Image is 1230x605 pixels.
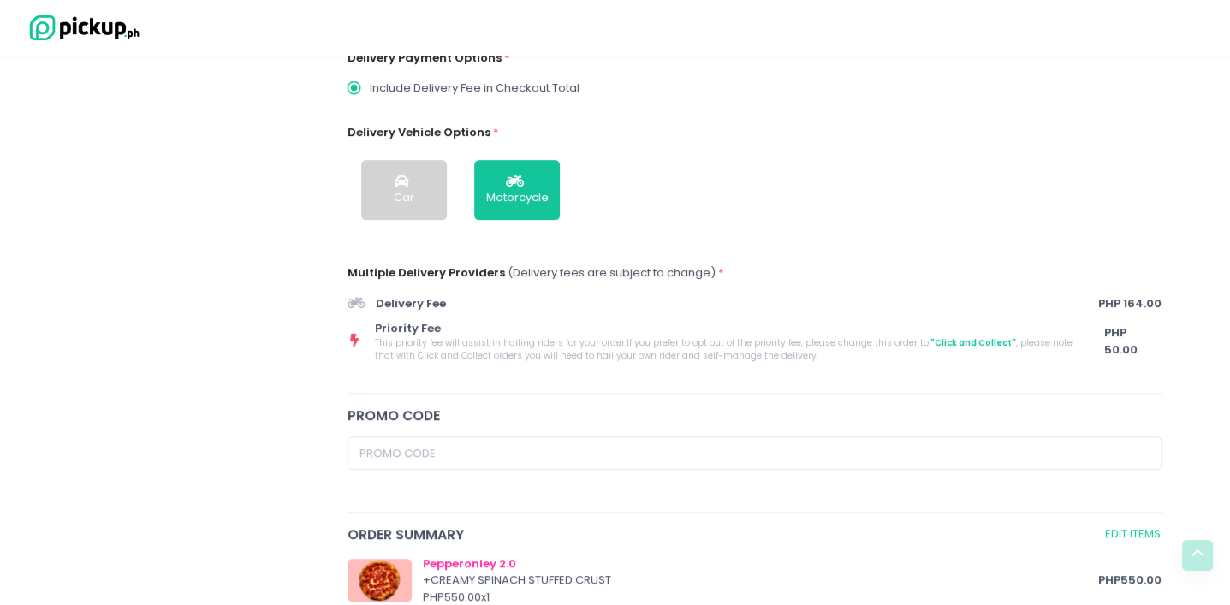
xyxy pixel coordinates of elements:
button: Motorcycle [474,160,560,220]
div: Motorcycle [486,189,549,206]
div: Car [394,189,414,206]
span: Include Delivery Fee in Checkout Total [370,80,579,97]
span: Order Summary [348,525,1102,544]
div: Promo code [348,406,1162,425]
div: Pepperonley 2.0 [423,555,1099,572]
span: PHP 164.00 [1098,295,1162,312]
label: Delivery Vehicle Options [348,124,490,141]
img: logo [21,13,141,43]
span: PHP 550.00 [1098,572,1162,589]
span: (Delivery fees are subject to change) [508,264,716,281]
label: Delivery Payment Options [348,50,502,67]
div: + CREAMY SPINACH STUFFED CRUST [423,572,1099,589]
button: Car [361,160,447,220]
label: Multiple Delivery Providers [348,264,505,282]
span: Priority Fee [375,320,1076,337]
input: Promo Code [348,436,1162,469]
a: Edit Items [1104,525,1162,544]
span: This priority fee will assist in hailing riders for your order. If you prefer to opt out of the p... [375,336,1076,362]
span: PHP 50.00 [1103,324,1162,358]
span: "Click and Collect" [929,336,1016,349]
span: Delivery Fee [376,295,1093,312]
